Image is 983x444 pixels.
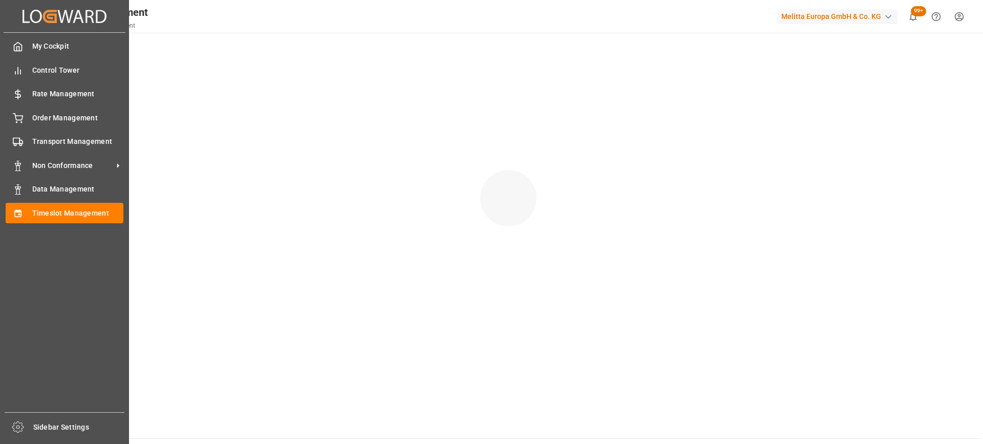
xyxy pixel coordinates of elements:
a: Rate Management [6,84,123,104]
button: show 100 new notifications [902,5,925,28]
span: Non Conformance [32,160,113,171]
span: Control Tower [32,65,124,76]
span: Transport Management [32,136,124,147]
span: Timeslot Management [32,208,124,219]
a: Timeslot Management [6,203,123,223]
span: Data Management [32,184,124,195]
a: Transport Management [6,132,123,152]
a: Data Management [6,179,123,199]
a: My Cockpit [6,36,123,56]
button: Melitta Europa GmbH & Co. KG [777,7,902,26]
button: Help Center [925,5,948,28]
a: Control Tower [6,60,123,80]
span: Order Management [32,113,124,123]
span: Sidebar Settings [33,422,125,433]
span: My Cockpit [32,41,124,52]
span: Rate Management [32,89,124,99]
div: Melitta Europa GmbH & Co. KG [777,9,897,24]
span: 99+ [911,6,926,16]
a: Order Management [6,108,123,128]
